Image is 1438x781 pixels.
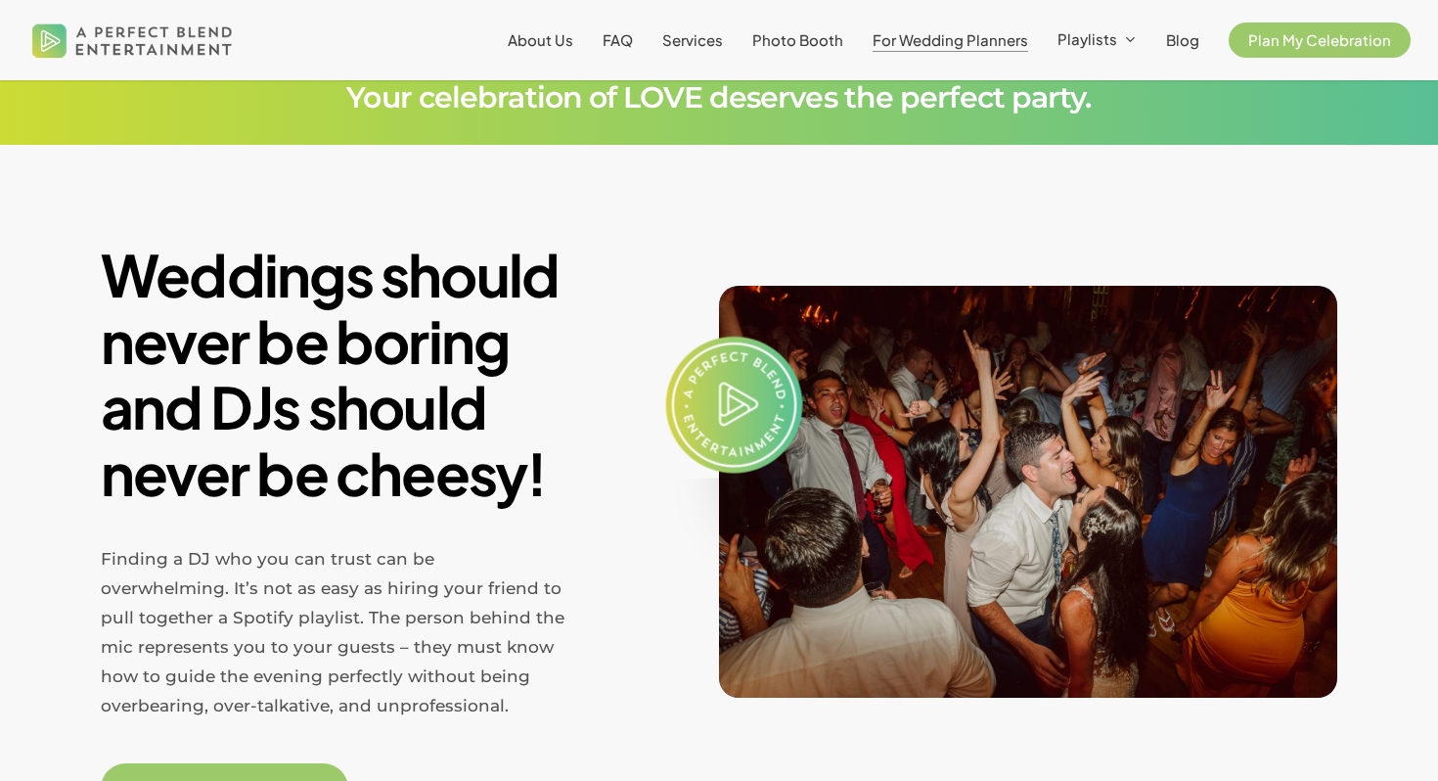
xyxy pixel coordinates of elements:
a: Playlists [1057,31,1137,49]
a: FAQ [603,32,633,48]
a: Services [662,32,723,48]
span: Photo Booth [752,30,843,49]
img: Wedding DJ Hudson Valley NY, Kingston NY, Fairfield CT, and Westchester NY [719,286,1337,698]
span: Playlists [1057,29,1117,48]
span: Finding a DJ who you can trust can be overwhelming. It’s not as easy as hiring your friend to pul... [101,549,564,715]
span: Plan My Celebration [1248,30,1391,49]
a: Plan My Celebration [1229,32,1411,48]
a: Photo Booth [752,32,843,48]
span: For Wedding Planners [873,30,1028,49]
span: Services [662,30,723,49]
a: About Us [508,32,573,48]
h3: Your celebration of LOVE deserves the perfect party. [59,83,1379,113]
span: About Us [508,30,573,49]
span: FAQ [603,30,633,49]
span: Blog [1166,30,1199,49]
b: Weddings should never be boring and DJs should never be cheesy! [101,238,560,509]
img: A Perfect Blend Entertainment [27,8,238,72]
a: For Wedding Planners [873,32,1028,48]
a: Blog [1166,32,1199,48]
